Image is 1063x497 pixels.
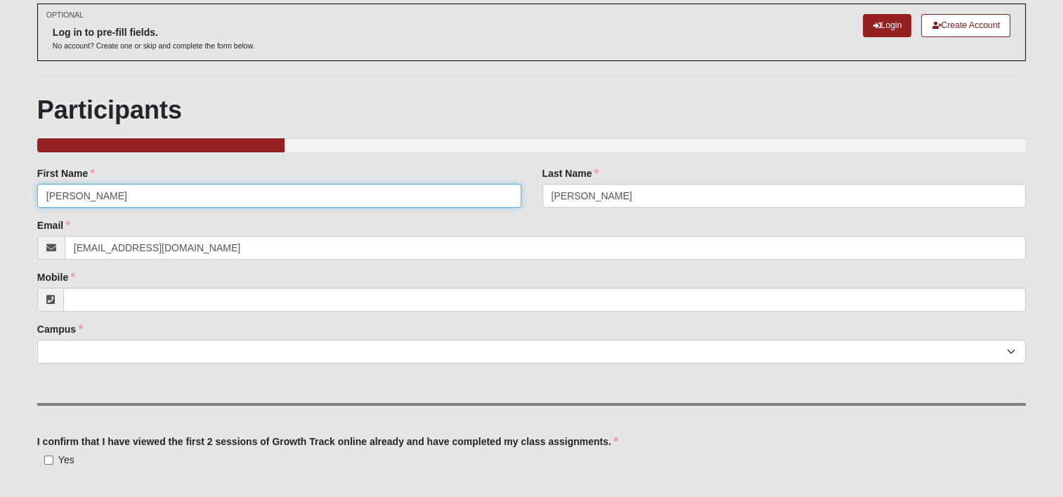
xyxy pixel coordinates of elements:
[53,27,255,39] h6: Log in to pre-fill fields.
[37,322,83,336] label: Campus
[37,166,95,180] label: First Name
[37,95,1026,125] h1: Participants
[58,454,74,465] span: Yes
[863,14,911,37] a: Login
[921,14,1010,37] a: Create Account
[37,270,75,284] label: Mobile
[37,218,70,232] label: Email
[37,435,618,449] label: I confirm that I have viewed the first 2 sessions of Growth Track online already and have complet...
[44,456,53,465] input: Yes
[53,41,255,51] p: No account? Create one or skip and complete the form below.
[46,10,84,20] small: OPTIONAL
[542,166,599,180] label: Last Name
